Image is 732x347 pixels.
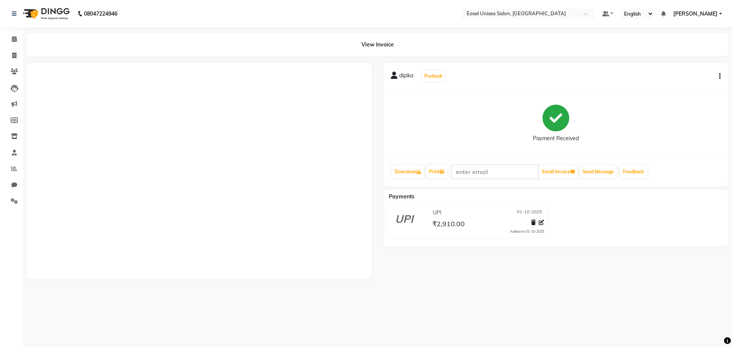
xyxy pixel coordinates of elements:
span: ₹2,910.00 [432,219,465,230]
span: UPI [433,209,441,217]
span: [PERSON_NAME] [673,10,718,18]
a: Print [426,165,447,178]
a: Download [392,165,424,178]
img: logo [19,3,72,24]
button: Send Message [579,165,617,178]
button: Email Invoice [539,165,578,178]
a: Feedback [620,165,647,178]
div: Payment Received [533,134,579,142]
span: 01-10-2025 [517,209,542,217]
b: 08047224946 [84,3,117,24]
span: Payments [389,193,414,200]
button: Prebook [422,71,445,82]
input: enter email [451,165,539,179]
div: View Invoice [27,33,728,56]
div: Added on 01-10-2025 [510,229,544,234]
span: dipika [399,72,413,82]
